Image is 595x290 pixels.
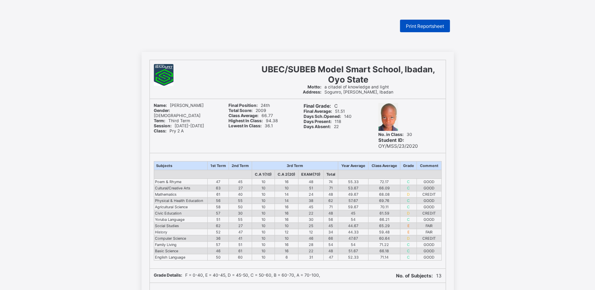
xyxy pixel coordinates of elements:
[368,223,400,229] td: 65.29
[400,185,417,191] td: C
[417,242,441,248] td: GOOD
[228,123,273,128] span: 36.1
[154,191,207,198] td: Mathematics
[252,242,275,248] td: 10
[338,242,368,248] td: 54
[298,185,324,191] td: 51
[228,123,262,128] b: Lowest In Class:
[304,119,341,124] span: 118
[304,103,338,109] span: C
[298,191,324,198] td: 24
[303,90,393,95] span: Sogunro, [PERSON_NAME], Ibadan
[304,124,331,129] b: Days Absent:
[298,242,324,248] td: 28
[262,64,435,84] span: UBEC/SUBEB Model Smart School, Ibadan, Oyo State
[368,254,400,261] td: 71.14
[368,210,400,217] td: 61.59
[207,185,229,191] td: 63
[207,179,229,185] td: 47
[417,210,441,217] td: CREDIT
[154,242,207,248] td: Family Living
[338,223,368,229] td: 44.67
[324,191,338,198] td: 48
[228,103,270,108] span: 24th
[298,248,324,254] td: 22
[275,242,298,248] td: 16
[252,170,275,179] th: C.A 1(10)
[417,162,441,170] th: Comment
[368,217,400,223] td: 66.21
[229,248,252,254] td: 61
[368,179,400,185] td: 72.17
[229,242,252,248] td: 51
[207,248,229,254] td: 46
[207,204,229,210] td: 58
[154,248,207,254] td: Basic Science
[368,185,400,191] td: 66.09
[304,103,331,109] b: Final Grade:
[228,108,252,113] b: Total Score:
[252,198,275,204] td: 10
[207,223,229,229] td: 62
[368,204,400,210] td: 70.11
[368,191,400,198] td: 68.08
[308,84,321,90] b: Motto:
[229,179,252,185] td: 45
[275,170,298,179] th: C.A 2(20)
[417,185,441,191] td: GOOD
[252,185,275,191] td: 10
[252,254,275,261] td: 10
[324,242,338,248] td: 54
[252,248,275,254] td: 10
[154,217,207,223] td: Yoruba Language
[378,132,412,137] span: 30
[252,179,275,185] td: 10
[154,210,207,217] td: Civic Education
[229,229,252,235] td: 47
[229,191,252,198] td: 40
[324,254,338,261] td: 47
[275,191,298,198] td: 14
[400,235,417,242] td: D
[400,210,417,217] td: D
[368,229,400,235] td: 59.48
[207,162,229,170] th: 1st Term
[252,235,275,242] td: 10
[207,235,229,242] td: 36
[368,242,400,248] td: 71.22
[229,235,252,242] td: 41
[154,185,207,191] td: Cultural/Creative Arts
[378,137,418,149] span: OY/MSS/23/2020
[400,204,417,210] td: C
[304,114,352,119] span: 140
[154,179,207,185] td: Poem & Rhyme
[207,210,229,217] td: 57
[228,118,278,123] span: 94.38
[275,210,298,217] td: 16
[324,223,338,229] td: 45
[252,223,275,229] td: 10
[229,210,252,217] td: 30
[154,123,204,128] span: [DATE]-[DATE]
[275,248,298,254] td: 16
[400,229,417,235] td: E
[154,128,184,134] span: Pry 2 A
[275,198,298,204] td: 14
[338,217,368,223] td: 54
[417,235,441,242] td: CREDIT
[228,113,273,118] span: 66.77
[324,217,338,223] td: 56
[417,217,441,223] td: GOOD
[298,204,324,210] td: 45
[275,254,298,261] td: 6
[154,198,207,204] td: Physical & Health Education
[417,198,441,204] td: GOOD
[417,229,441,235] td: FAIR
[396,273,442,279] span: 13
[229,223,252,229] td: 27
[154,254,207,261] td: English Language
[207,242,229,248] td: 57
[400,198,417,204] td: C
[417,179,441,185] td: GOOD
[298,170,324,179] th: EXAM(70)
